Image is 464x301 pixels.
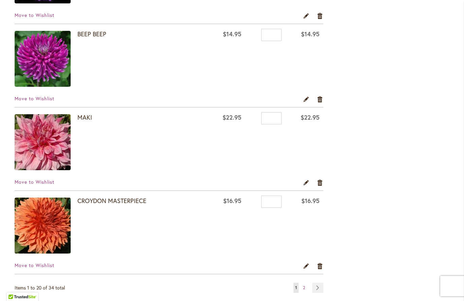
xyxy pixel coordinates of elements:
span: $14.95 [301,30,320,38]
a: BEEP BEEP [77,30,106,38]
span: 2 [303,285,305,290]
img: MAKI [15,114,71,170]
span: $14.95 [223,30,242,38]
img: BEEP BEEP [15,31,71,87]
span: $16.95 [223,197,242,205]
a: BEEP BEEP [15,31,77,88]
a: Move to Wishlist [15,262,54,268]
a: 2 [301,283,307,293]
span: 1 [295,285,297,290]
span: $22.95 [222,113,242,121]
a: Move to Wishlist [15,95,54,102]
a: MAKI [15,114,77,172]
a: Move to Wishlist [15,12,54,18]
span: $22.95 [301,113,320,121]
span: $16.95 [301,197,320,205]
img: CROYDON MASTERPIECE [15,198,71,254]
iframe: Launch Accessibility Center [5,277,24,296]
a: Move to Wishlist [15,179,54,185]
a: MAKI [77,113,92,121]
a: CROYDON MASTERPIECE [77,197,146,205]
a: CROYDON MASTERPIECE [15,198,77,255]
span: Items 1 to 20 of 34 total [15,284,65,291]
